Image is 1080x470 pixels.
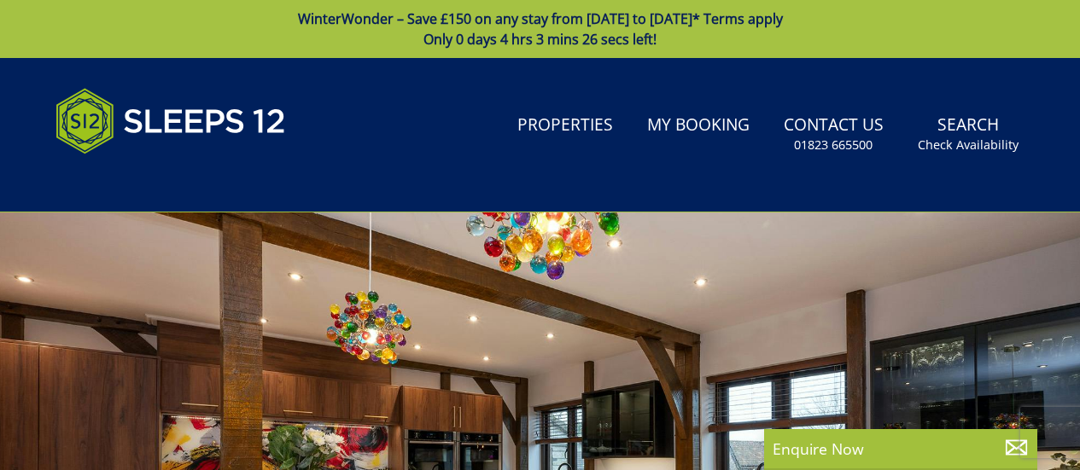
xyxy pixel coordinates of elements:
p: Enquire Now [773,438,1029,460]
iframe: Customer reviews powered by Trustpilot [47,174,226,189]
small: 01823 665500 [794,136,873,154]
a: My Booking [640,107,756,145]
a: Contact Us01823 665500 [777,107,890,162]
small: Check Availability [918,136,1019,154]
span: Only 0 days 4 hrs 3 mins 26 secs left! [423,30,657,49]
a: SearchCheck Availability [911,107,1025,162]
a: Properties [511,107,620,145]
img: Sleeps 12 [55,78,286,164]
